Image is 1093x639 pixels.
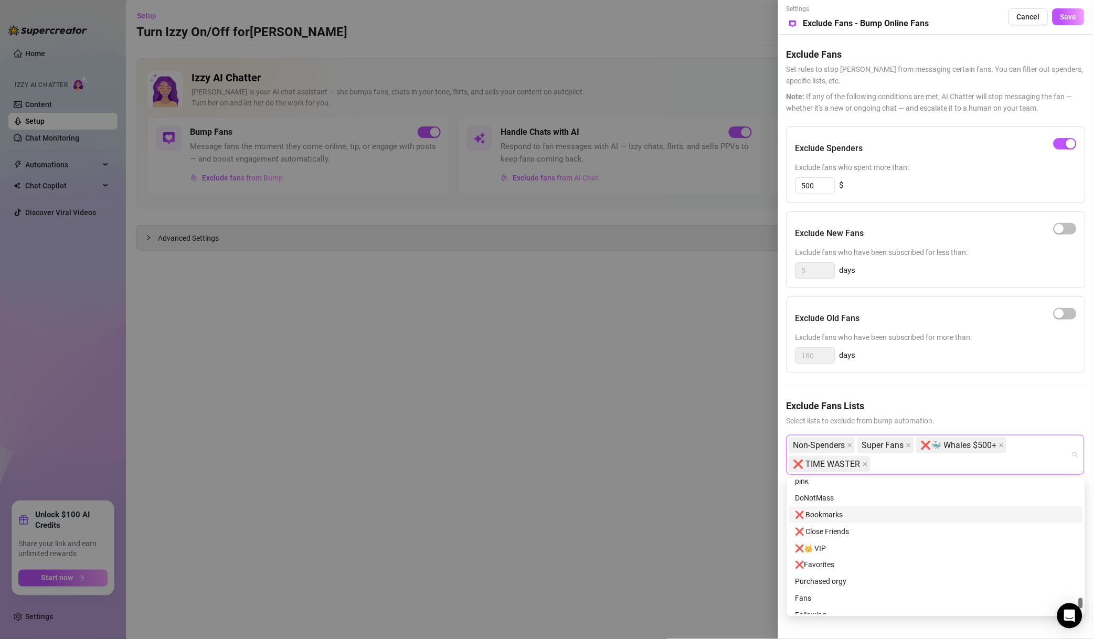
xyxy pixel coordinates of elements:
span: $ [840,179,844,192]
span: Set rules to stop [PERSON_NAME] from messaging certain fans. You can filter out spenders, specifi... [787,63,1085,87]
span: Cancel [1017,13,1040,21]
span: ❌ TIME WASTER [789,456,871,473]
span: close [999,443,1004,448]
span: close [847,443,853,448]
div: pink [795,475,1077,487]
h5: Exclude Fans - Bump Online Fans [803,17,929,30]
h5: Exclude Spenders [795,142,863,155]
span: If any of the following conditions are met, AI Chatter will stop messaging the fan — whether it's... [787,91,1085,114]
button: Cancel [1009,8,1048,25]
div: ❌👑 VIP [795,542,1077,554]
div: ❌ Bookmarks [795,509,1077,520]
span: Save [1060,13,1077,21]
div: ❌ Close Friends [789,523,1083,540]
div: ❌Favorites [795,559,1077,571]
div: ❌ Close Friends [795,526,1077,537]
span: Exclude fans who spent more than: [795,162,1077,173]
div: Following [795,610,1077,621]
div: DoNotMass [789,489,1083,506]
div: pink [789,473,1083,489]
div: ❌👑 VIP [789,540,1083,557]
span: ❌ TIME WASTER [793,456,861,472]
button: Save [1053,8,1085,25]
h5: Exclude Fans Lists [787,399,1085,413]
h5: Exclude Fans [787,47,1085,61]
span: Exclude fans who have been subscribed for more than: [795,332,1077,343]
div: DoNotMass [795,492,1077,504]
div: Fans [789,590,1083,607]
div: Fans [795,593,1077,604]
span: Non-Spenders [789,437,855,454]
h5: Exclude Old Fans [795,312,860,325]
span: Super Fans [862,438,904,453]
span: close [906,443,911,448]
span: Settings [787,4,929,14]
span: Select lists to exclude from bump automation. [787,415,1085,427]
div: Open Intercom Messenger [1057,603,1083,629]
span: days [840,349,856,362]
span: Exclude fans who have been subscribed for less than: [795,247,1077,258]
span: days [840,264,856,277]
div: Following [789,607,1083,624]
div: Purchased orgy [789,573,1083,590]
span: Super Fans [857,437,914,454]
span: ❌🐳 Whales $500+ [916,437,1007,454]
span: ❌🐳 Whales $500+ [921,438,997,453]
div: ❌ Bookmarks [789,506,1083,523]
span: close [863,462,868,467]
span: Note: [787,92,805,101]
h5: Exclude New Fans [795,227,864,240]
div: Purchased orgy [795,576,1077,588]
div: ❌Favorites [789,557,1083,573]
span: Non-Spenders [793,438,845,453]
